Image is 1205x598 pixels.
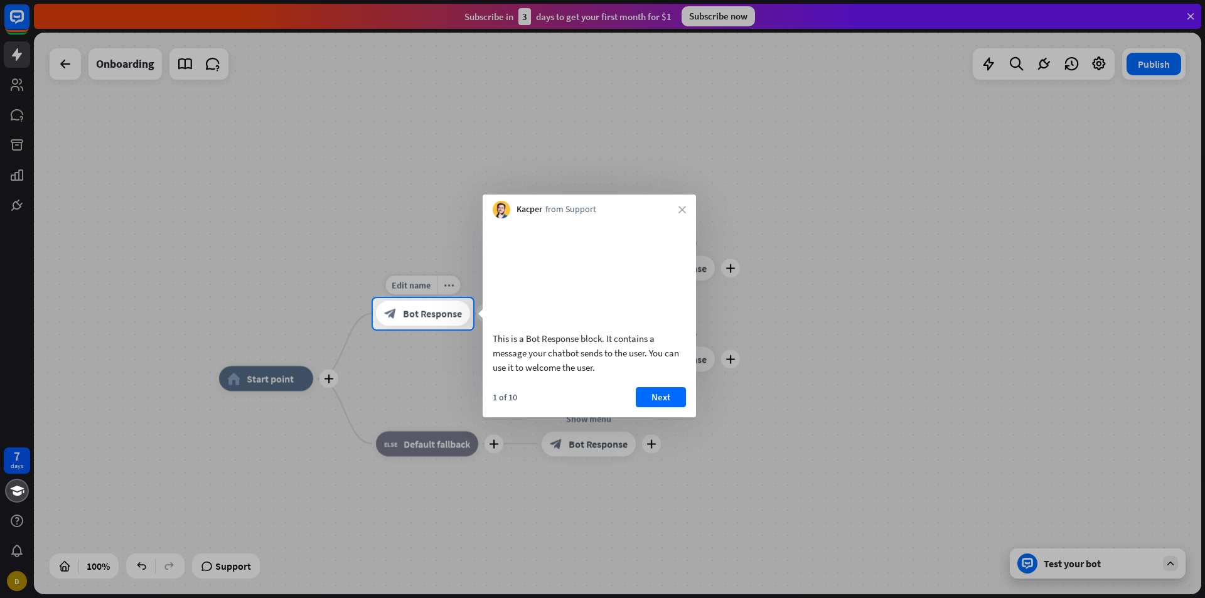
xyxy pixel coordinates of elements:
i: close [678,206,686,213]
div: 1 of 10 [493,392,517,403]
div: This is a Bot Response block. It contains a message your chatbot sends to the user. You can use i... [493,331,686,375]
button: Open LiveChat chat widget [10,5,48,43]
span: Kacper [517,203,542,216]
span: Bot Response [403,307,462,320]
i: block_bot_response [384,307,397,320]
button: Next [636,387,686,407]
span: from Support [545,203,596,216]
